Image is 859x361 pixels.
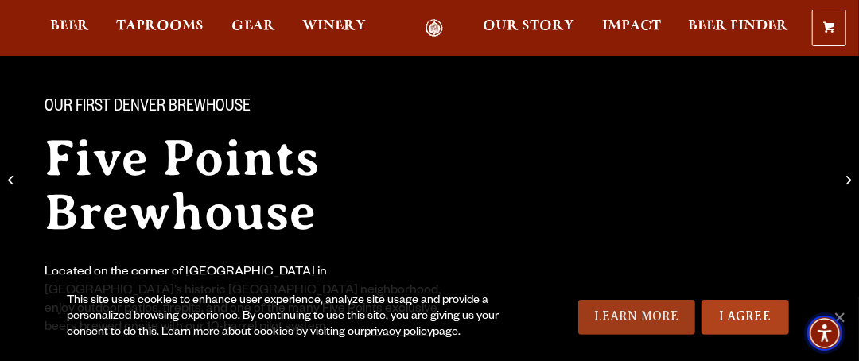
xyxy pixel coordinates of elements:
[472,19,585,37] a: Our Story
[45,131,541,239] h2: Five Points Brewhouse
[45,98,251,118] span: Our First Denver Brewhouse
[578,300,695,335] a: Learn More
[592,19,671,37] a: Impact
[364,327,433,340] a: privacy policy
[221,19,286,37] a: Gear
[106,19,214,37] a: Taprooms
[483,20,574,33] span: Our Story
[602,20,661,33] span: Impact
[45,265,452,338] div: Located on the corner of [GEOGRAPHIC_DATA] in [GEOGRAPHIC_DATA]’s historic [GEOGRAPHIC_DATA] neig...
[292,19,376,37] a: Winery
[302,20,366,33] span: Winery
[231,20,275,33] span: Gear
[40,19,99,37] a: Beer
[404,19,464,37] a: Odell Home
[688,20,788,33] span: Beer Finder
[807,316,842,351] div: Accessibility Menu
[116,20,204,33] span: Taprooms
[67,293,534,341] div: This site uses cookies to enhance user experience, analyze site usage and provide a personalized ...
[50,20,89,33] span: Beer
[678,19,799,37] a: Beer Finder
[702,300,789,335] a: I Agree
